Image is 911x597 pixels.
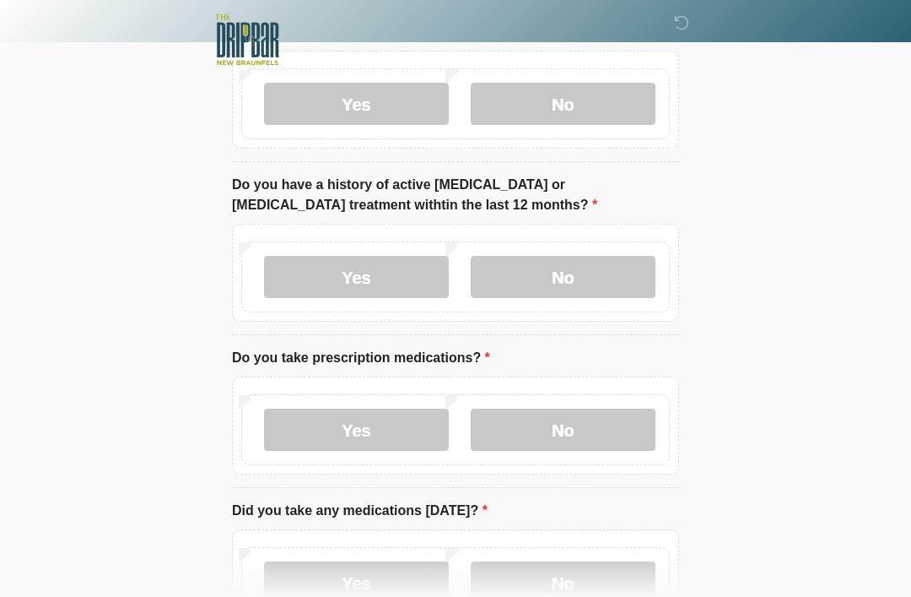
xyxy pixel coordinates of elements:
label: Do you have a history of active [MEDICAL_DATA] or [MEDICAL_DATA] treatment withtin the last 12 mo... [232,175,679,215]
label: No [471,409,655,451]
label: Yes [264,256,449,298]
label: Yes [264,409,449,451]
label: Did you take any medications [DATE]? [232,501,488,521]
label: Yes [264,83,449,125]
label: No [471,83,655,125]
img: The DRIPBaR - New Braunfels Logo [215,13,279,68]
label: Do you take prescription medications? [232,348,490,368]
label: No [471,256,655,298]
